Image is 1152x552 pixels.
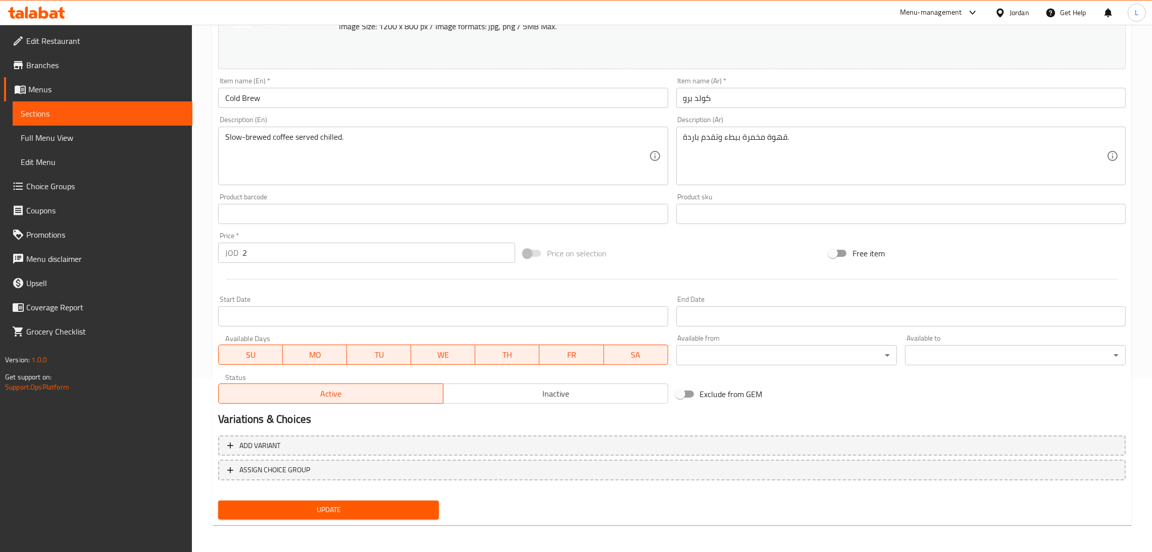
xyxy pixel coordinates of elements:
[26,301,184,313] span: Coverage Report
[13,150,192,174] a: Edit Menu
[700,388,763,400] span: Exclude from GEM
[335,20,992,32] p: Image Size: 1200 x 800 px / Image formats: jpg, png / 5MB Max.
[283,345,347,365] button: MO
[4,319,192,344] a: Grocery Checklist
[223,348,279,362] span: SU
[28,83,184,95] span: Menus
[447,387,664,401] span: Inactive
[225,132,648,180] textarea: Slow-brewed coffee served chilled.
[351,348,407,362] span: TU
[26,277,184,289] span: Upsell
[218,501,439,519] button: Update
[415,348,471,362] span: WE
[676,204,1126,224] input: Please enter product sku
[604,345,668,365] button: SA
[905,345,1126,365] div: ​
[218,435,1126,456] button: Add variant
[1135,7,1138,18] span: L
[475,345,539,365] button: TH
[5,380,69,394] a: Support.OpsPlatform
[225,247,238,259] p: JOD
[543,348,599,362] span: FR
[4,198,192,223] a: Coupons
[683,132,1107,180] textarea: قهوة مخمرة ببطء وتقدم باردة.
[676,88,1126,108] input: Enter name Ar
[218,383,443,404] button: Active
[676,345,897,365] div: ​
[218,204,668,224] input: Please enter product barcode
[226,504,431,516] span: Update
[1010,7,1029,18] div: Jordan
[26,35,184,47] span: Edit Restaurant
[218,345,283,365] button: SU
[443,383,668,404] button: Inactive
[539,345,604,365] button: FR
[4,295,192,319] a: Coverage Report
[242,243,515,263] input: Please enter price
[218,412,1126,427] h2: Variations & Choices
[26,204,184,216] span: Coupons
[4,53,192,77] a: Branches
[21,156,184,168] span: Edit Menu
[5,353,30,366] span: Version:
[31,353,47,366] span: 1.0.0
[4,29,192,53] a: Edit Restaurant
[218,460,1126,480] button: ASSIGN CHOICE GROUP
[26,59,184,71] span: Branches
[26,229,184,241] span: Promotions
[239,464,310,476] span: ASSIGN CHOICE GROUP
[4,223,192,247] a: Promotions
[479,348,535,362] span: TH
[13,101,192,126] a: Sections
[5,370,52,383] span: Get support on:
[4,174,192,198] a: Choice Groups
[26,180,184,192] span: Choice Groups
[13,126,192,150] a: Full Menu View
[218,88,668,108] input: Enter name En
[223,387,439,401] span: Active
[4,77,192,101] a: Menus
[4,247,192,271] a: Menu disclaimer
[900,7,962,19] div: Menu-management
[411,345,475,365] button: WE
[26,325,184,338] span: Grocery Checklist
[26,253,184,265] span: Menu disclaimer
[347,345,411,365] button: TU
[547,247,607,259] span: Price on selection
[608,348,664,362] span: SA
[239,439,280,452] span: Add variant
[4,271,192,295] a: Upsell
[853,247,885,259] span: Free item
[21,132,184,144] span: Full Menu View
[287,348,343,362] span: MO
[21,107,184,120] span: Sections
